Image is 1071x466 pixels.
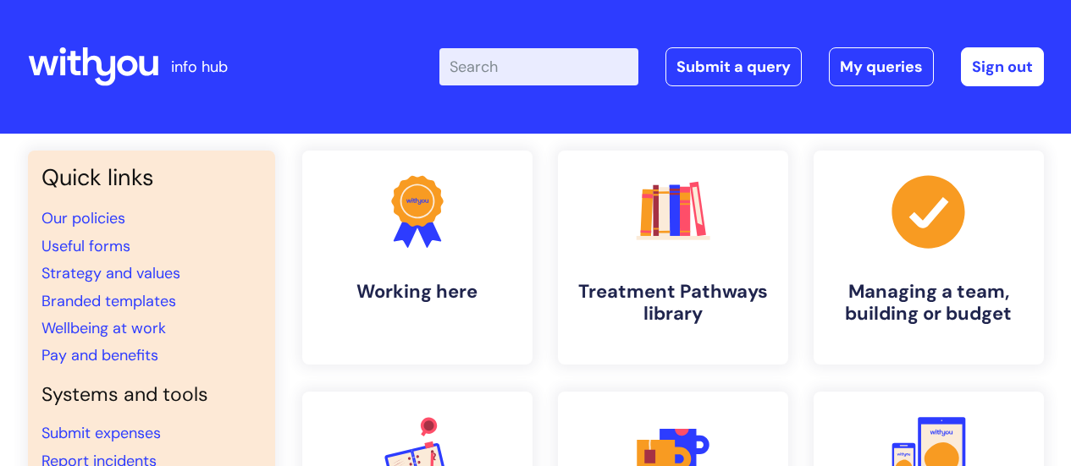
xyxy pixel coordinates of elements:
h4: Systems and tools [41,383,262,407]
a: Useful forms [41,236,130,256]
a: Wellbeing at work [41,318,166,338]
a: Pay and benefits [41,345,158,365]
a: Treatment Pathways library [558,151,788,365]
a: Our policies [41,208,125,228]
h4: Treatment Pathways library [571,281,775,326]
h3: Quick links [41,164,262,191]
a: Strategy and values [41,263,180,283]
h4: Working here [316,281,519,303]
a: Branded templates [41,291,176,311]
a: Managing a team, building or budget [814,151,1044,365]
a: Sign out [961,47,1044,86]
a: My queries [829,47,934,86]
a: Submit expenses [41,423,161,443]
p: info hub [171,53,228,80]
h4: Managing a team, building or budget [827,281,1030,326]
a: Submit a query [665,47,802,86]
input: Search [439,48,638,85]
div: | - [439,47,1044,86]
a: Working here [302,151,533,365]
